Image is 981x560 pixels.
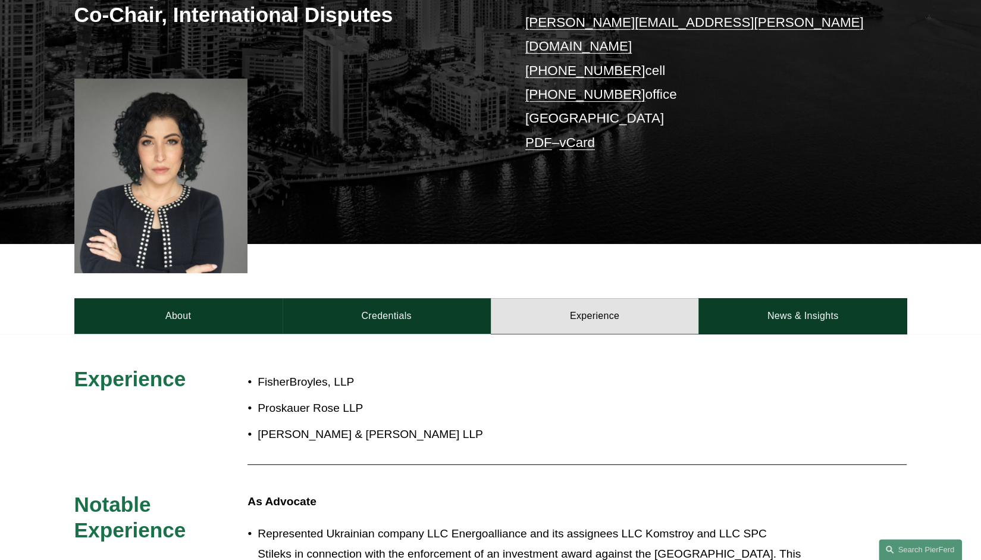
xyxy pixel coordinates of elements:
p: Proskauer Rose LLP [258,398,803,419]
span: Notable Experience [74,493,186,542]
p: cell office [GEOGRAPHIC_DATA] – [525,11,872,155]
a: News & Insights [698,298,907,334]
p: [PERSON_NAME] & [PERSON_NAME] LLP [258,424,803,445]
a: PDF [525,135,552,150]
a: vCard [559,135,595,150]
a: Search this site [879,539,962,560]
strong: As Advocate [247,495,316,508]
a: Credentials [283,298,491,334]
a: About [74,298,283,334]
p: FisherBroyles, LLP [258,372,803,393]
span: Experience [74,367,186,390]
a: [PERSON_NAME][EMAIL_ADDRESS][PERSON_NAME][DOMAIN_NAME] [525,15,864,54]
a: Experience [491,298,699,334]
a: [PHONE_NUMBER] [525,87,645,102]
a: [PHONE_NUMBER] [525,63,645,78]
